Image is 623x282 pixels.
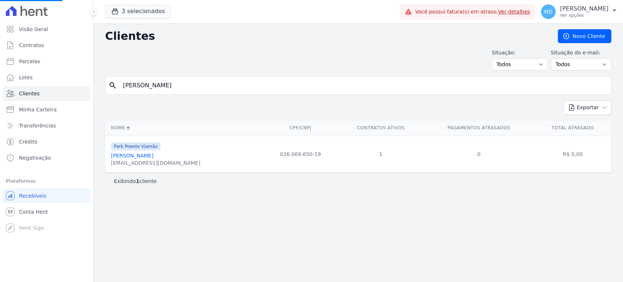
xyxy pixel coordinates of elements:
[563,100,611,115] button: Exportar
[338,121,424,136] th: Contratos Ativos
[3,86,90,101] a: Clientes
[19,208,48,216] span: Conta Hent
[424,136,534,172] td: 0
[415,8,530,16] span: Você possui fatura(s) em atraso.
[263,136,338,172] td: 026.069.650-19
[19,90,39,97] span: Clientes
[19,138,38,145] span: Crédito
[111,159,200,167] div: [EMAIL_ADDRESS][DOMAIN_NAME]
[3,54,90,69] a: Parcelas
[534,121,611,136] th: Total Atrasado
[560,12,608,18] p: Ver opções
[3,205,90,219] a: Conta Hent
[3,22,90,37] a: Visão Geral
[3,134,90,149] a: Crédito
[3,70,90,85] a: Lotes
[3,38,90,53] a: Contratos
[3,188,90,203] a: Recebíveis
[19,192,46,199] span: Recebíveis
[338,136,424,172] td: 1
[105,121,263,136] th: Nome
[111,142,161,150] span: Park Poente Viamão
[492,49,548,57] label: Situação:
[535,1,623,22] button: MD [PERSON_NAME] Ver opções
[114,178,157,185] p: Exibindo cliente
[3,118,90,133] a: Transferências
[136,178,139,184] b: 1
[105,4,171,18] button: 3 selecionados
[3,102,90,117] a: Minha Carteira
[3,150,90,165] a: Negativação
[108,81,117,90] i: search
[19,122,56,129] span: Transferências
[6,177,87,186] div: Plataformas
[551,49,611,57] label: Situação do e-mail:
[424,121,534,136] th: Pagamentos Atrasados
[111,153,153,159] a: [PERSON_NAME]
[560,5,608,12] p: [PERSON_NAME]
[263,121,338,136] th: CPF/CNPJ
[19,58,40,65] span: Parcelas
[19,26,48,33] span: Visão Geral
[105,30,546,43] h2: Clientes
[119,78,608,93] input: Buscar por nome, CPF ou e-mail
[19,154,51,161] span: Negativação
[558,29,611,43] a: Novo Cliente
[19,74,33,81] span: Lotes
[19,106,57,113] span: Minha Carteira
[544,9,553,14] span: MD
[19,42,44,49] span: Contratos
[534,136,611,172] td: R$ 0,00
[498,9,530,15] a: Ver detalhes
